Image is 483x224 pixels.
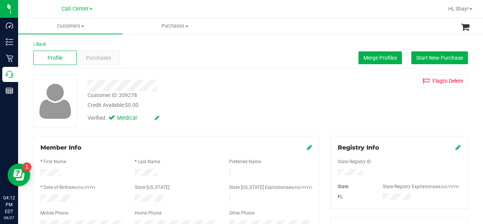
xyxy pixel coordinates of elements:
[117,114,147,122] span: Medical
[332,193,377,200] div: FL
[332,183,377,190] div: State
[40,210,68,216] label: Mobile Phone
[86,54,111,62] span: Purchases
[411,51,468,64] button: Start New Purchase
[22,162,31,171] iframe: Resource center unread badge
[123,23,227,29] span: Purchases
[62,6,89,12] span: Call Center
[3,195,15,215] p: 04:12 PM EDT
[88,91,137,99] div: Customer ID: 359278
[432,185,459,189] span: (MM/DD/YYYY)
[383,183,459,190] label: State Registry Expiration
[88,101,299,109] div: Credit Available:
[35,82,75,120] img: user-icon.png
[40,144,82,151] span: Member Info
[135,210,162,216] label: Home Phone
[43,184,95,191] label: Date of Birth
[229,158,261,165] label: Preferred Name
[448,6,469,12] span: Hi, Shay!
[229,210,254,216] label: Other Phone
[6,22,13,29] inline-svg: Dashboard
[48,54,63,62] span: Profile
[416,55,463,61] span: Start New Purchase
[69,185,95,190] span: (MM/DD/YYYY)
[358,51,402,64] button: Merge Profiles
[18,18,123,34] a: Customers
[18,23,123,29] span: Customers
[6,54,13,62] inline-svg: Retail
[138,158,160,165] label: Last Name
[135,184,169,191] label: State [US_STATE]
[286,185,312,190] span: (MM/DD/YYYY)
[338,158,371,165] label: State Registry ID
[123,18,227,34] a: Purchases
[43,158,66,165] label: First Name
[418,74,468,87] button: Flagto Delete
[6,87,13,94] inline-svg: Reports
[125,102,138,108] span: $0.00
[33,42,46,47] a: Back
[338,144,379,151] span: Registry Info
[6,71,13,78] inline-svg: Call Center
[88,114,159,122] div: Verified:
[8,164,30,186] iframe: Resource center
[363,55,397,61] span: Merge Profiles
[6,38,13,46] inline-svg: Inventory
[229,184,312,191] label: State [US_STATE] Expiration
[3,215,15,221] p: 08/27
